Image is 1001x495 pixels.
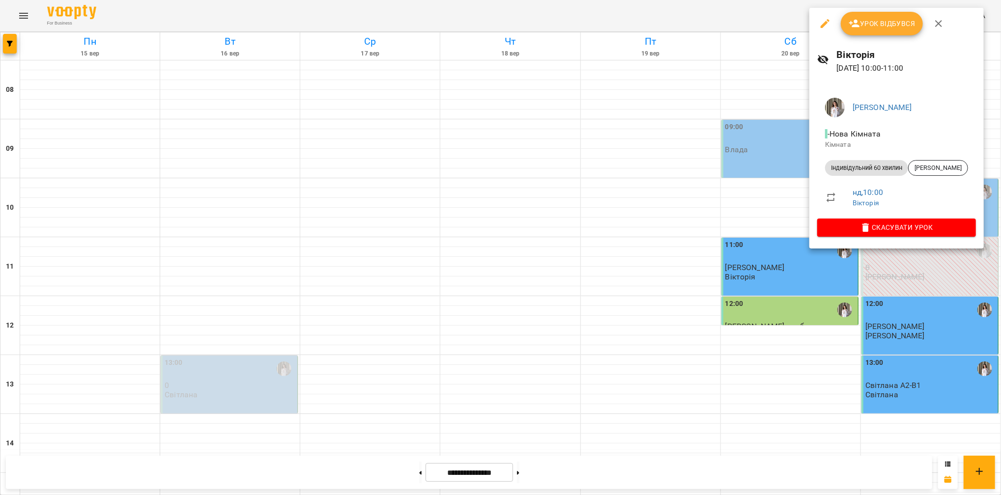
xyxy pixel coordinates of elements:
p: Кімната [825,140,968,150]
h6: Вікторія [837,47,976,62]
a: [PERSON_NAME] [853,103,912,112]
button: Скасувати Урок [817,219,976,236]
span: Урок відбувся [849,18,915,29]
span: [PERSON_NAME] [909,164,968,172]
img: 364895220a4789552a8225db6642e1db.jpeg [825,98,845,117]
button: Урок відбувся [841,12,923,35]
a: нд , 10:00 [853,188,883,197]
span: Індивідульний 60 хвилин [825,164,908,172]
a: Вікторія [853,199,879,207]
span: - Нова Кімната [825,129,883,138]
p: [DATE] 10:00 - 11:00 [837,62,976,74]
div: [PERSON_NAME] [908,160,968,176]
span: Скасувати Урок [825,221,968,233]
